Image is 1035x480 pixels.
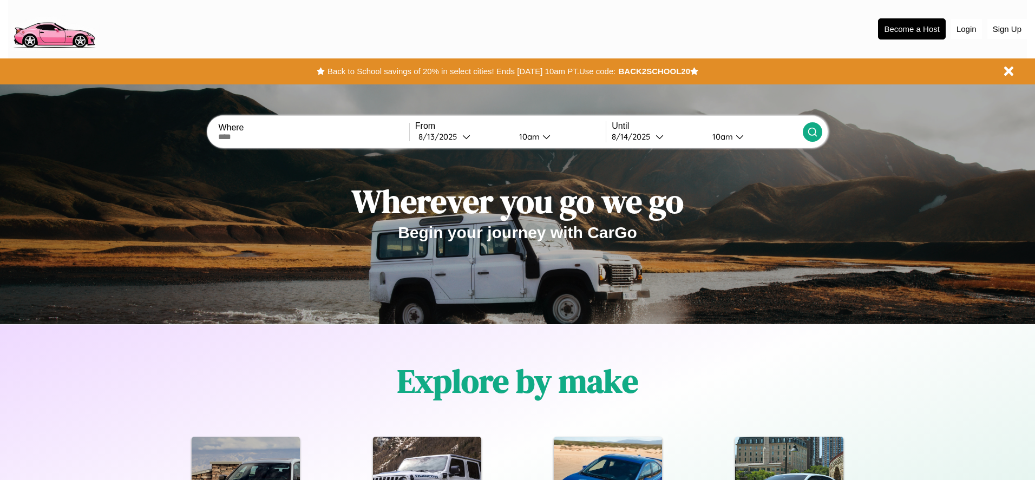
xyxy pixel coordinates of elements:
label: Until [612,121,802,131]
div: 8 / 13 / 2025 [418,131,462,142]
div: 8 / 14 / 2025 [612,131,656,142]
img: logo [8,5,100,51]
button: 10am [510,131,606,142]
button: Become a Host [878,18,946,40]
b: BACK2SCHOOL20 [618,67,690,76]
label: From [415,121,606,131]
button: Sign Up [987,19,1027,39]
div: 10am [514,131,542,142]
h1: Explore by make [397,359,638,403]
button: Back to School savings of 20% in select cities! Ends [DATE] 10am PT.Use code: [325,64,618,79]
button: 10am [704,131,802,142]
div: 10am [707,131,736,142]
button: Login [951,19,982,39]
label: Where [218,123,409,133]
button: 8/13/2025 [415,131,510,142]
